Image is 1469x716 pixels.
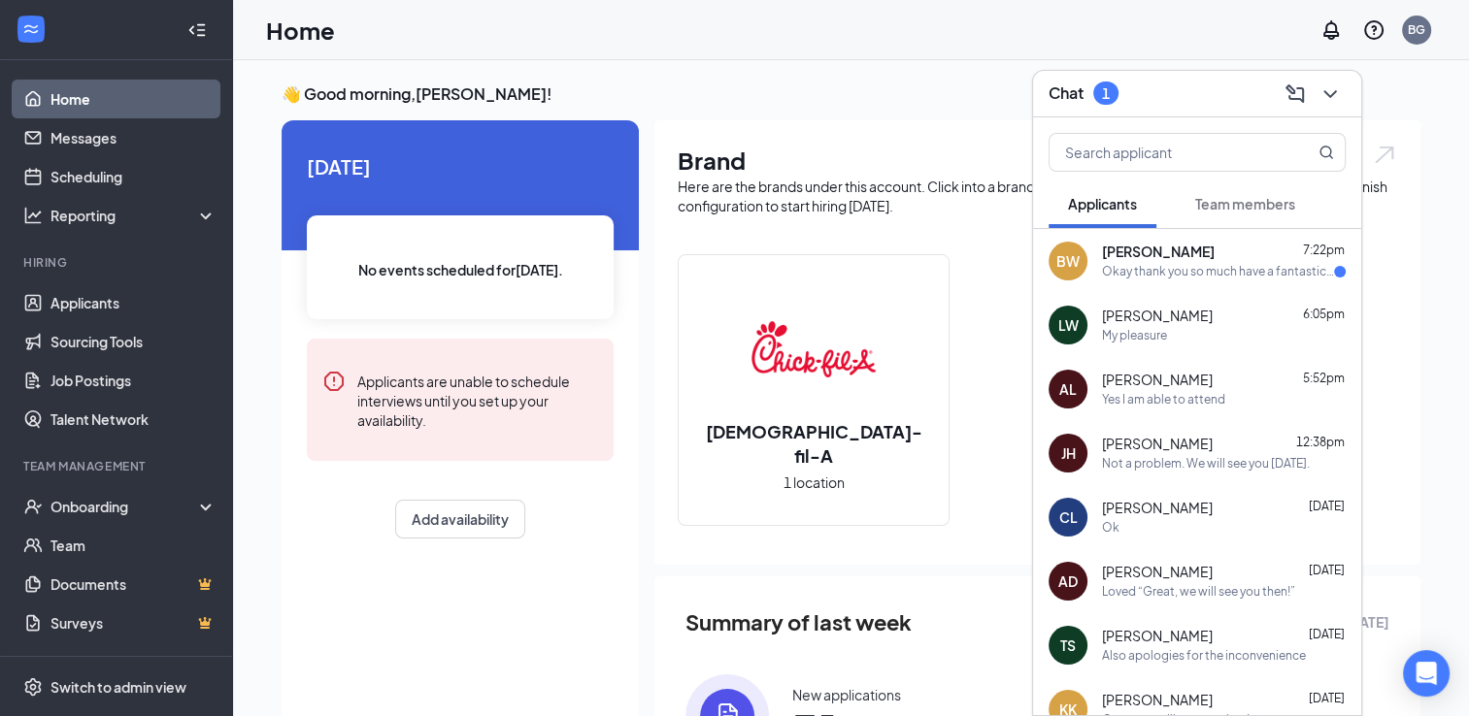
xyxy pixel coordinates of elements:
[50,565,217,603] a: DocumentsCrown
[1102,307,1213,326] span: [PERSON_NAME]
[1296,436,1345,450] span: 12:38pm
[1303,372,1345,386] span: 5:52pm
[1102,328,1167,344] div: My pleasure
[1102,499,1213,518] span: [PERSON_NAME]
[1319,18,1343,42] svg: Notifications
[23,254,213,271] div: Hiring
[1309,628,1345,642] span: [DATE]
[23,677,43,697] svg: Settings
[1195,195,1295,212] span: Team members
[50,283,217,322] a: Applicants
[50,497,200,516] div: Onboarding
[679,419,949,468] h2: [DEMOGRAPHIC_DATA]-fil-A
[1284,82,1307,106] svg: ComposeMessage
[395,500,525,538] button: Add availability
[23,206,43,225] svg: Analysis
[1403,650,1450,697] div: Open Intercom Messenger
[792,685,901,704] div: New applications
[1102,520,1119,537] div: Ok
[1059,379,1077,399] div: AL
[1102,243,1215,262] span: [PERSON_NAME]
[50,118,217,157] a: Messages
[23,458,213,474] div: Team Management
[322,370,346,393] svg: Error
[1049,83,1084,105] h3: Chat
[1102,85,1110,102] div: 1
[1362,18,1386,42] svg: QuestionInfo
[1102,584,1295,601] div: Loved “Great, we will see you then!”
[1280,79,1311,110] button: ComposeMessage
[1058,571,1078,591] div: AD
[1060,635,1076,655] div: TS
[1319,145,1334,160] svg: MagnifyingGlass
[1056,251,1080,271] div: BW
[678,144,1397,177] h1: Brand
[266,14,335,47] h1: Home
[1102,264,1334,280] div: Okay thank you so much have a fantastic night
[50,603,217,642] a: SurveysCrown
[282,83,1420,105] h3: 👋 Good morning, [PERSON_NAME] !
[1315,79,1346,110] button: ChevronDown
[1102,392,1225,408] div: Yes I am able to attend
[1303,244,1345,258] span: 7:22pm
[50,322,217,361] a: Sourcing Tools
[1309,692,1345,706] span: [DATE]
[50,526,217,565] a: Team
[1050,134,1280,171] input: Search applicant
[784,472,845,493] span: 1 location
[1309,564,1345,578] span: [DATE]
[751,287,876,411] img: Chick-fil-A
[678,177,1397,215] div: Here are the brands under this account. Click into a brand to see your locations, managers, job p...
[358,259,563,280] span: No events scheduled for [DATE] .
[1309,500,1345,514] span: [DATE]
[1303,308,1345,322] span: 6:05pm
[50,400,217,439] a: Talent Network
[50,80,217,118] a: Home
[187,20,207,40] svg: Collapse
[1102,648,1306,665] div: Also apologies for the inconvenience
[50,361,217,400] a: Job Postings
[50,157,217,196] a: Scheduling
[357,370,598,430] div: Applicants are unable to schedule interviews until you set up your availability.
[1102,563,1213,582] span: [PERSON_NAME]
[1059,507,1078,527] div: CL
[1058,315,1079,335] div: LW
[1102,435,1213,454] span: [PERSON_NAME]
[1372,144,1397,166] img: open.6027fd2a22e1237b5b06.svg
[50,206,217,225] div: Reporting
[23,497,43,516] svg: UserCheck
[1102,456,1310,472] div: Not a problem. We will see you [DATE].
[1102,627,1213,646] span: [PERSON_NAME]
[1061,443,1076,463] div: JH
[307,151,614,181] span: [DATE]
[1408,21,1425,38] div: BG
[1319,82,1342,106] svg: ChevronDown
[50,677,186,697] div: Switch to admin view
[1102,371,1213,390] span: [PERSON_NAME]
[21,19,41,39] svg: WorkstreamLogo
[1102,691,1213,710] span: [PERSON_NAME]
[685,605,912,639] span: Summary of last week
[1068,195,1137,212] span: Applicants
